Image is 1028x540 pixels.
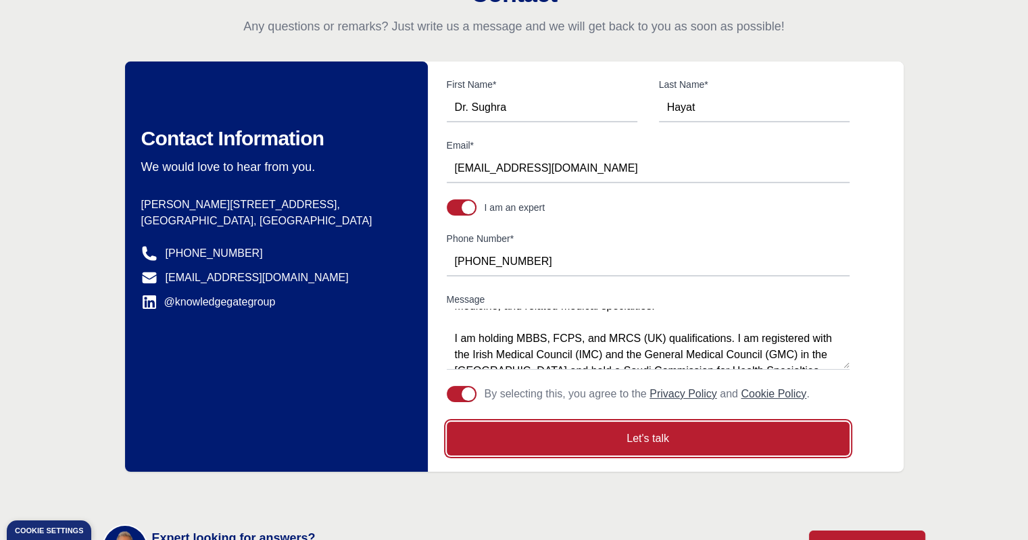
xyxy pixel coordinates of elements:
[447,78,637,91] label: First Name*
[485,201,545,214] div: I am an expert
[141,294,276,310] a: @knowledgegategroup
[15,527,83,535] div: Cookie settings
[141,197,395,213] p: [PERSON_NAME][STREET_ADDRESS],
[141,126,395,151] h2: Contact Information
[485,386,810,402] p: By selecting this, you agree to the and .
[960,475,1028,540] iframe: Chat Widget
[141,159,395,175] p: We would love to hear from you.
[650,388,717,399] a: Privacy Policy
[141,213,395,229] p: [GEOGRAPHIC_DATA], [GEOGRAPHIC_DATA]
[166,245,263,262] a: [PHONE_NUMBER]
[447,232,850,245] label: Phone Number*
[166,270,349,286] a: [EMAIL_ADDRESS][DOMAIN_NAME]
[447,293,850,306] label: Message
[447,422,850,456] button: Let's talk
[659,78,850,91] label: Last Name*
[741,388,806,399] a: Cookie Policy
[447,139,850,152] label: Email*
